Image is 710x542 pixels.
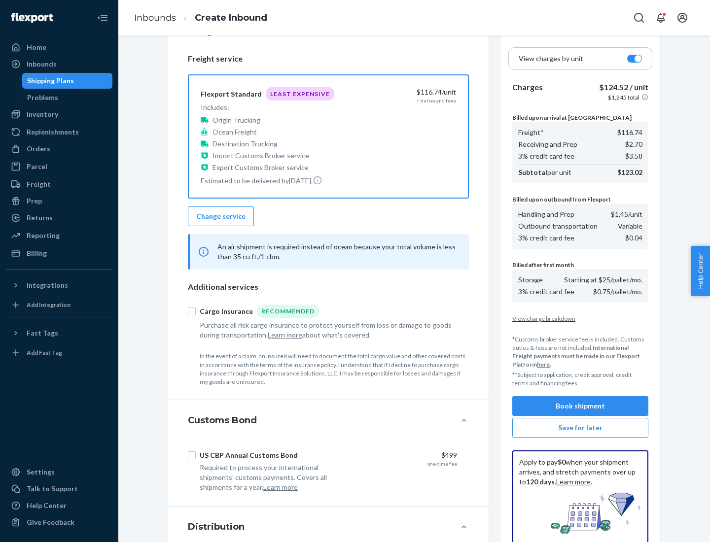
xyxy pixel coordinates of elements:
[188,520,245,533] h4: Distribution
[519,457,641,487] p: Apply to pay when your shipment arrives, and stretch payments over up to . .
[27,109,58,119] div: Inventory
[200,450,298,460] div: US CBP Annual Customs Bond
[512,418,648,438] button: Save for later
[512,371,648,387] p: **Subject to application, credit approval, credit terms and financing fees.
[6,228,112,243] a: Reporting
[6,498,112,513] a: Help Center
[263,482,298,492] button: Learn more
[213,115,260,125] p: Origin Trucking
[512,314,648,323] button: View charge breakdown
[200,352,469,386] p: In the event of a claim, an insured will need to document the total cargo value and other covered...
[512,261,648,269] p: Billed after first month
[611,209,642,219] p: $1.45 /unit
[188,206,254,226] button: Change service
[22,90,113,105] a: Problems
[188,451,196,459] input: US CBP Annual Customs Bond
[355,450,457,460] div: $499
[27,328,58,338] div: Fast Tags
[512,344,640,368] b: International Freight payments must be made in our Flexport Platform .
[6,56,112,72] a: Inbounds
[217,242,457,262] p: An air shipment is required instead of ocean because your total volume is less than 35 cu ft./1 cbm.
[27,196,42,206] div: Prep
[213,151,309,161] p: Import Customs Broker service
[200,306,253,316] div: Cargo Insurance
[27,517,74,527] div: Give Feedback
[518,221,598,231] p: Outbound transportation
[6,277,112,293] button: Integrations
[6,176,112,192] a: Freight
[6,124,112,140] a: Replenishments
[11,13,53,23] img: Flexport logo
[625,139,642,149] p: $2.70
[427,460,457,467] div: one-time fee
[6,345,112,361] a: Add Fast Tag
[126,3,275,33] ol: breadcrumbs
[27,248,47,258] div: Billing
[27,162,47,171] div: Parcel
[27,301,71,309] div: Add Integration
[268,330,302,340] button: Learn more
[188,281,469,293] p: Additional services
[6,106,112,122] a: Inventory
[691,246,710,296] button: Help Center
[519,54,583,64] p: View charges by unit
[512,396,648,416] button: Book shipment
[27,231,60,240] div: Reporting
[526,477,555,486] b: 120 days
[354,87,456,97] div: $116.74 /unit
[6,464,112,480] a: Settings
[93,8,112,28] button: Close Navigation
[6,245,112,261] a: Billing
[556,477,591,486] a: Learn more
[518,151,574,161] p: 3% credit card fee
[6,481,112,497] a: Talk to Support
[195,12,267,23] a: Create Inbound
[6,297,112,313] a: Add Integration
[617,128,642,137] p: $116.74
[188,414,257,427] h4: Customs Bond
[27,484,78,494] div: Talk to Support
[6,514,112,530] button: Give Feedback
[673,8,692,28] button: Open account menu
[266,87,334,101] div: Least Expensive
[512,113,648,122] p: Billed upon arrival at [GEOGRAPHIC_DATA]
[537,361,550,368] a: here
[518,209,574,219] p: Handling and Prep
[27,348,62,357] div: Add Fast Tag
[27,76,74,86] div: Shipping Plans
[188,307,196,315] input: Cargo InsuranceRecommended
[257,305,319,318] div: Recommended
[512,335,648,369] p: *Customs broker service fee is included. Customs duties & fees are not included.
[629,8,649,28] button: Open Search Box
[27,93,58,102] div: Problems
[213,139,278,149] p: Destination Trucking
[608,93,639,102] p: $1,245 total
[27,280,68,290] div: Integrations
[188,53,469,65] p: Freight service
[213,127,257,137] p: Ocean Freight
[6,193,112,209] a: Prep
[22,73,113,89] a: Shipping Plans
[417,97,456,104] div: + duties and fees
[518,168,571,177] p: per unit
[6,141,112,157] a: Orders
[558,458,566,466] b: $0
[27,501,67,510] div: Help Center
[27,42,46,52] div: Home
[518,168,547,176] b: Subtotal
[593,287,642,297] p: $0.75/pallet/mo.
[27,179,51,189] div: Freight
[518,275,543,285] p: Storage
[512,82,543,92] b: Charges
[651,8,671,28] button: Open notifications
[213,163,309,172] p: Export Customs Broker service
[617,168,642,177] p: $123.02
[200,463,347,492] div: Required to process your international shipments' customs payments. Covers all shipments for a year.
[518,128,544,137] p: Freight*
[518,233,574,243] p: 3% credit card fee
[134,12,176,23] a: Inbounds
[6,39,112,55] a: Home
[27,144,50,154] div: Orders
